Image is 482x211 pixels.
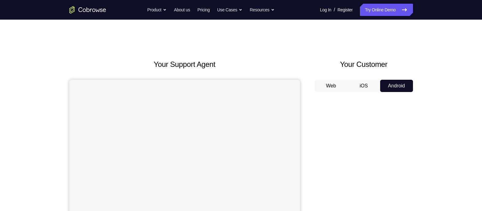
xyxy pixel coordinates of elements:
[174,4,190,16] a: About us
[347,80,380,92] button: iOS
[69,6,106,13] a: Go to the home page
[337,4,353,16] a: Register
[360,4,413,16] a: Try Online Demo
[250,4,275,16] button: Resources
[147,4,167,16] button: Product
[197,4,210,16] a: Pricing
[380,80,413,92] button: Android
[315,59,413,70] h2: Your Customer
[217,4,242,16] button: Use Cases
[315,80,348,92] button: Web
[69,59,300,70] h2: Your Support Agent
[334,6,335,13] span: /
[320,4,331,16] a: Log In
